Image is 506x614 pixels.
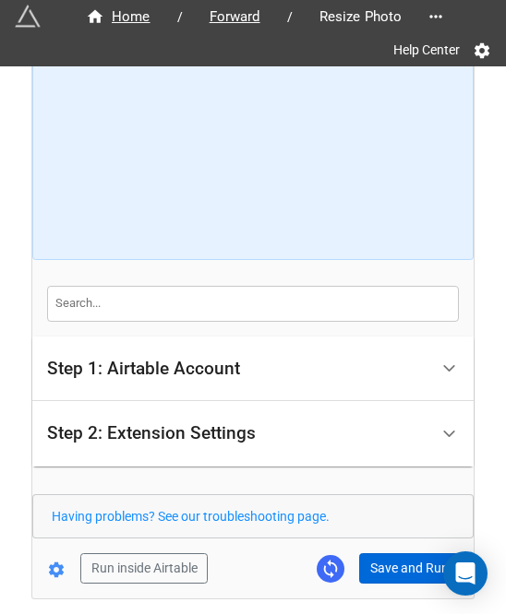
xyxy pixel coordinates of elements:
div: Step 1: Airtable Account [47,360,240,378]
li: / [177,7,183,27]
img: miniextensions-icon.73ae0678.png [15,4,41,30]
span: Resize Photo [308,6,414,28]
iframe: How to Resize Images on Airtable in Bulk! [50,32,457,244]
a: Forward [190,6,280,28]
div: Open Intercom Messenger [443,551,488,596]
li: / [287,7,293,27]
a: Having problems? See our troubleshooting page. [52,509,330,524]
div: Step 2: Extension Settings [47,424,256,443]
div: Step 2: Extension Settings [32,401,474,466]
span: Forward [199,6,271,28]
input: Search... [47,286,459,321]
div: Step 1: Airtable Account [32,337,474,402]
a: Sync Base Structure [317,555,344,583]
a: Home [66,6,170,28]
nav: breadcrumb [66,6,421,28]
a: Help Center [380,33,473,66]
button: Run inside Airtable [80,553,208,584]
div: Home [86,6,151,28]
button: Save and Run [359,553,459,584]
